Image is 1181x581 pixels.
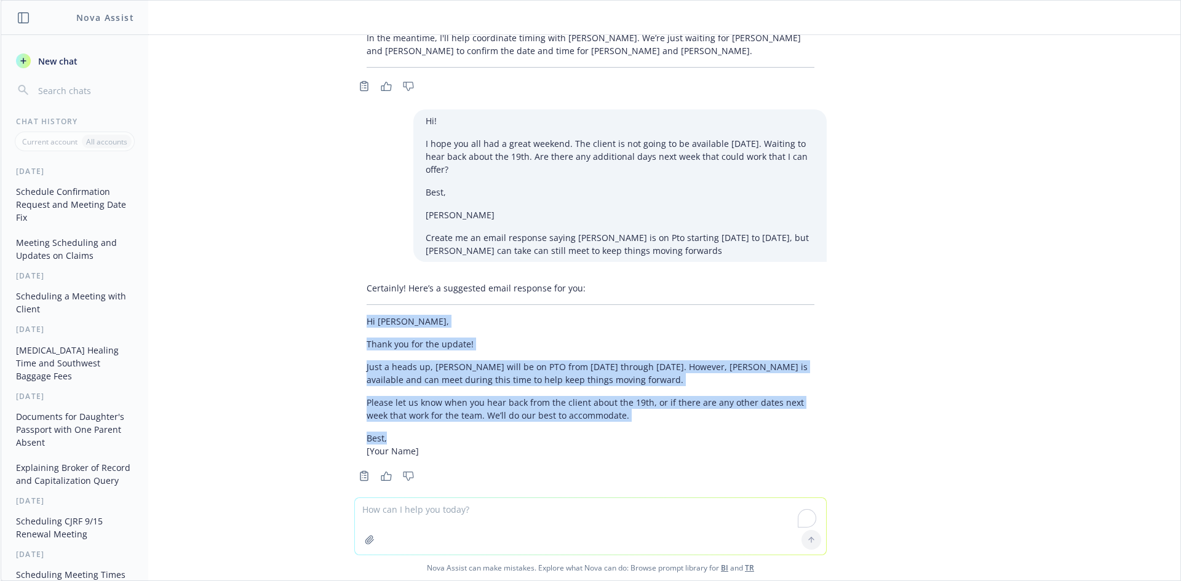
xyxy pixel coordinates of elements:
[426,208,814,221] p: [PERSON_NAME]
[367,360,814,386] p: Just a heads up, [PERSON_NAME] will be on PTO from [DATE] through [DATE]. However, [PERSON_NAME] ...
[367,315,814,328] p: Hi [PERSON_NAME],
[426,231,814,257] p: Create me an email response saying [PERSON_NAME] is on Pto starting [DATE] to [DATE], but [PERSON...
[367,282,814,294] p: Certainly! Here’s a suggested email response for you:
[359,470,370,481] svg: Copy to clipboard
[6,555,1175,580] span: Nova Assist can make mistakes. Explore what Nova can do: Browse prompt library for and
[1,549,148,559] div: [DATE]
[399,467,418,484] button: Thumbs down
[11,50,138,72] button: New chat
[426,137,814,176] p: I hope you all had a great weekend. The client is not going to be available [DATE]. Waiting to he...
[22,136,78,147] p: Current account
[1,166,148,176] div: [DATE]
[36,55,78,68] span: New chat
[11,232,138,266] button: Meeting Scheduling and Updates on Claims
[721,563,728,573] a: BI
[367,432,814,457] p: Best, [Your Name]
[1,271,148,281] div: [DATE]
[399,77,418,95] button: Thumbs down
[1,391,148,401] div: [DATE]
[1,116,148,127] div: Chat History
[359,81,370,92] svg: Copy to clipboard
[426,114,814,127] p: Hi!
[36,82,133,99] input: Search chats
[1,496,148,506] div: [DATE]
[1,324,148,334] div: [DATE]
[11,406,138,453] button: Documents for Daughter's Passport with One Parent Absent
[76,11,134,24] h1: Nova Assist
[426,186,814,199] p: Best,
[11,340,138,386] button: [MEDICAL_DATA] Healing Time and Southwest Baggage Fees
[367,338,814,350] p: Thank you for the update!
[11,181,138,227] button: Schedule Confirmation Request and Meeting Date Fix
[367,18,814,57] p: I've let [PERSON_NAME] know to send the invite if the call is scheduled for next week since you'l...
[11,511,138,544] button: Scheduling CJRF 9/15 Renewal Meeting
[86,136,127,147] p: All accounts
[11,286,138,319] button: Scheduling a Meeting with Client
[355,498,826,555] textarea: To enrich screen reader interactions, please activate Accessibility in Grammarly extension settings
[11,457,138,491] button: Explaining Broker of Record and Capitalization Query
[745,563,754,573] a: TR
[367,396,814,422] p: Please let us know when you hear back from the client about the 19th, or if there are any other d...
